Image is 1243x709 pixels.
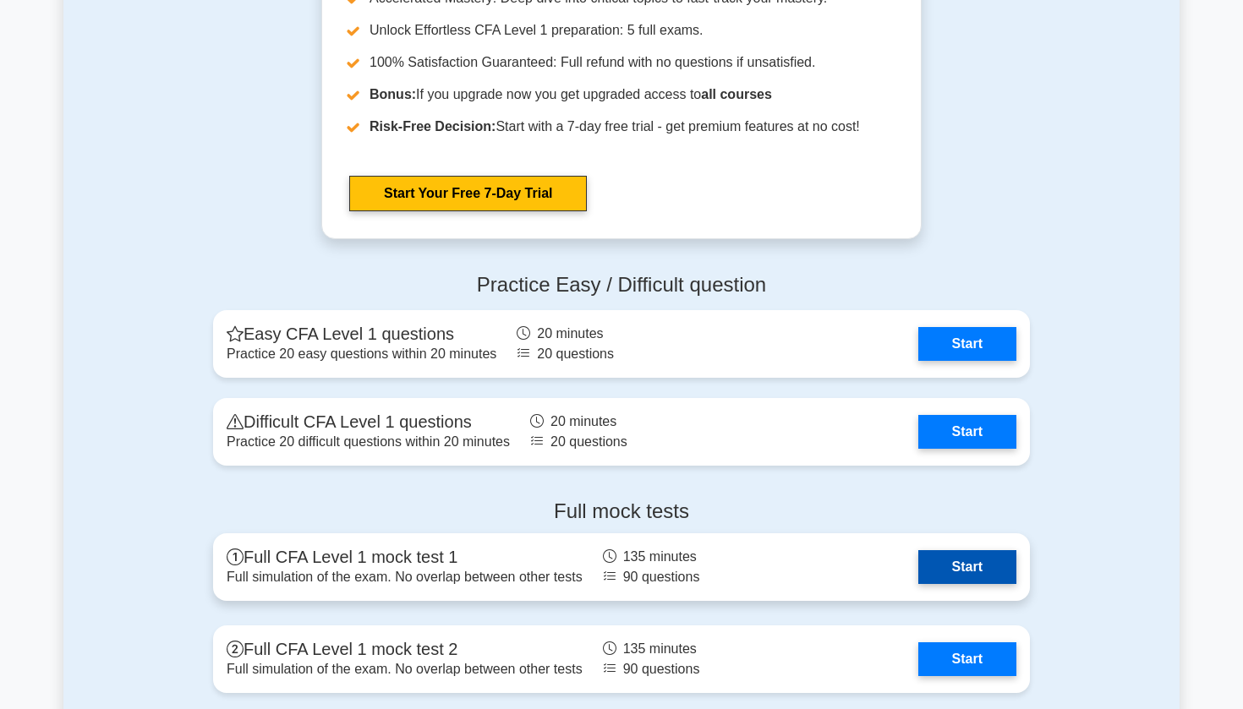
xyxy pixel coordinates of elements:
[349,176,587,211] a: Start Your Free 7-Day Trial
[918,415,1016,449] a: Start
[918,550,1016,584] a: Start
[213,499,1030,524] h4: Full mock tests
[918,642,1016,676] a: Start
[213,273,1030,297] h4: Practice Easy / Difficult question
[918,327,1016,361] a: Start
